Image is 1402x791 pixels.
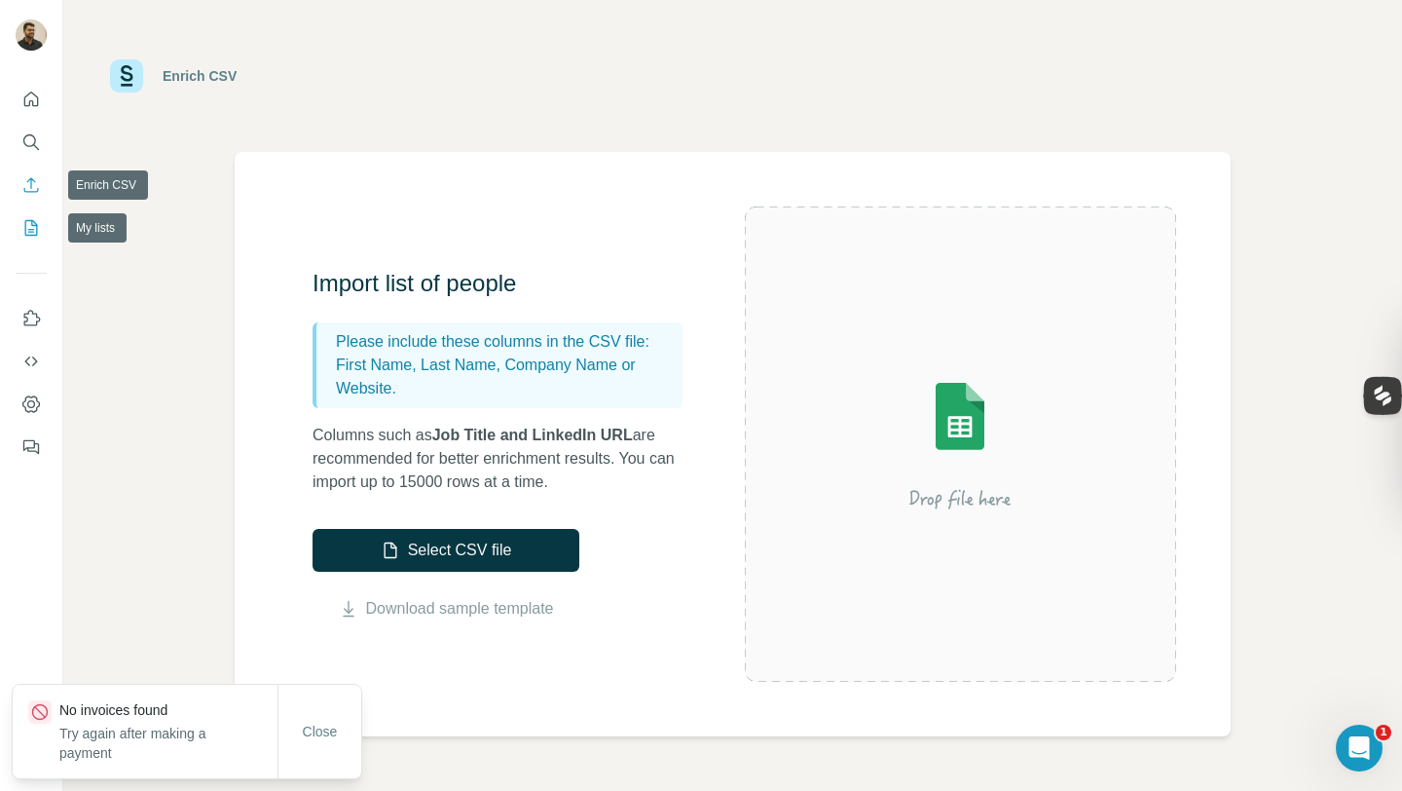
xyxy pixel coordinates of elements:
[289,714,351,749] button: Close
[163,66,237,86] div: Enrich CSV
[16,344,47,379] button: Use Surfe API
[336,354,675,400] p: First Name, Last Name, Company Name or Website.
[59,724,277,763] p: Try again after making a payment
[313,597,579,621] button: Download sample template
[16,387,47,422] button: Dashboard
[313,424,702,494] p: Columns such as are recommended for better enrichment results. You can import up to 15000 rows at...
[432,427,633,443] span: Job Title and LinkedIn URL
[16,301,47,336] button: Use Surfe on LinkedIn
[313,529,579,572] button: Select CSV file
[785,327,1135,561] img: Surfe Illustration - Drop file here or select below
[59,700,277,720] p: No invoices found
[336,330,675,354] p: Please include these columns in the CSV file:
[16,125,47,160] button: Search
[16,19,47,51] img: Avatar
[313,268,702,299] h3: Import list of people
[366,597,554,621] a: Download sample template
[16,430,47,465] button: Feedback
[16,82,47,117] button: Quick start
[16,210,47,245] button: My lists
[16,168,47,203] button: Enrich CSV
[1376,725,1391,740] span: 1
[1336,725,1383,772] iframe: Intercom live chat
[110,59,143,93] img: Surfe Logo
[303,722,338,741] span: Close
